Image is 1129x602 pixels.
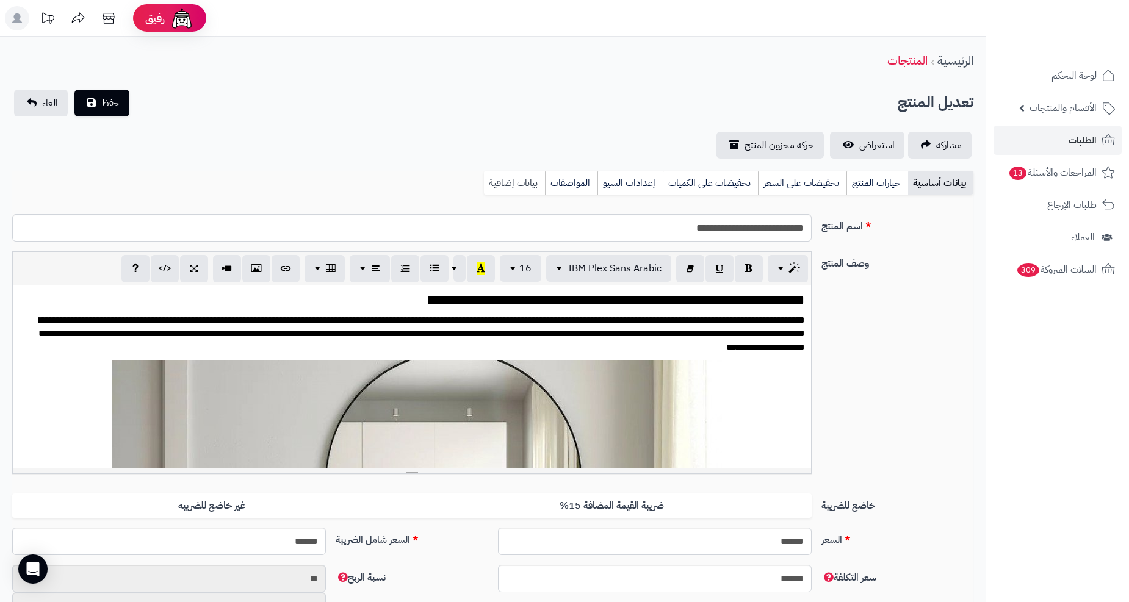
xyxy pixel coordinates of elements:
span: العملاء [1071,229,1095,246]
a: مشاركه [908,132,972,159]
span: نسبة الربح [336,570,386,585]
a: الغاء [14,90,68,116]
a: لوحة التحكم [994,61,1122,90]
span: حفظ [101,96,120,110]
a: تحديثات المنصة [32,6,63,34]
span: مشاركه [936,138,962,152]
span: استعراض [859,138,895,152]
label: غير خاضع للضريبه [12,493,412,518]
a: المواصفات [545,171,597,195]
span: IBM Plex Sans Arabic [568,261,662,276]
a: حركة مخزون المنتج [716,132,824,159]
a: المنتجات [887,51,928,70]
span: طلبات الإرجاع [1047,196,1097,213]
a: تخفيضات على الكميات [663,171,758,195]
a: المراجعات والأسئلة13 [994,158,1122,187]
button: 16 [500,255,541,282]
a: السلات المتروكة309 [994,255,1122,284]
label: السعر شامل الضريبة [331,528,492,547]
label: ضريبة القيمة المضافة 15% [412,493,812,518]
a: الرئيسية [937,51,973,70]
span: المراجعات والأسئلة [1008,164,1097,181]
label: وصف المنتج [817,251,978,271]
label: السعر [817,528,978,547]
img: logo-2.png [1046,9,1117,35]
a: إعدادات السيو [597,171,663,195]
span: سعر التكلفة [821,570,876,585]
span: رفيق [145,11,165,26]
img: ai-face.png [170,6,194,30]
span: الطلبات [1069,132,1097,149]
a: الطلبات [994,126,1122,155]
label: اسم المنتج [817,214,978,234]
a: خيارات المنتج [846,171,908,195]
div: Open Intercom Messenger [18,554,48,584]
a: بيانات إضافية [484,171,545,195]
a: العملاء [994,223,1122,252]
span: 16 [519,261,532,276]
a: تخفيضات على السعر [758,171,846,195]
button: IBM Plex Sans Arabic [546,255,671,282]
a: طلبات الإرجاع [994,190,1122,220]
span: السلات المتروكة [1016,261,1097,278]
h2: تعديل المنتج [898,90,973,115]
span: الغاء [42,96,58,110]
span: حركة مخزون المنتج [745,138,814,152]
span: الأقسام والمنتجات [1030,99,1097,116]
span: 13 [1009,167,1026,180]
label: خاضع للضريبة [817,493,978,513]
a: بيانات أساسية [908,171,973,195]
span: 309 [1017,263,1039,277]
button: حفظ [74,90,129,116]
a: استعراض [830,132,904,159]
span: لوحة التحكم [1051,67,1097,84]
